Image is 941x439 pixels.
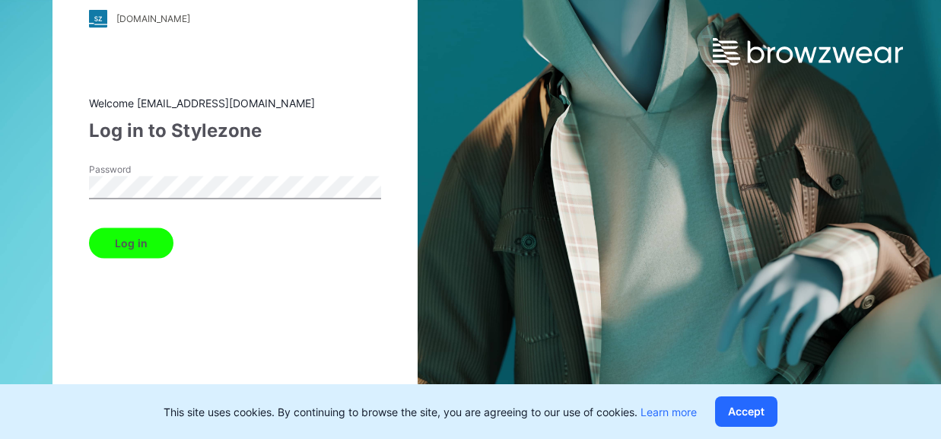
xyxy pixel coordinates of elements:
p: This site uses cookies. By continuing to browse the site, you are agreeing to our use of cookies. [164,404,697,420]
label: Password [89,162,196,176]
div: Log in to Stylezone [89,116,381,144]
img: stylezone-logo.562084cfcfab977791bfbf7441f1a819.svg [89,9,107,27]
div: Welcome [EMAIL_ADDRESS][DOMAIN_NAME] [89,94,381,110]
a: Learn more [641,406,697,418]
img: browzwear-logo.e42bd6dac1945053ebaf764b6aa21510.svg [713,38,903,65]
a: [DOMAIN_NAME] [89,9,381,27]
button: Log in [89,227,173,258]
div: [DOMAIN_NAME] [116,13,190,24]
button: Accept [715,396,777,427]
